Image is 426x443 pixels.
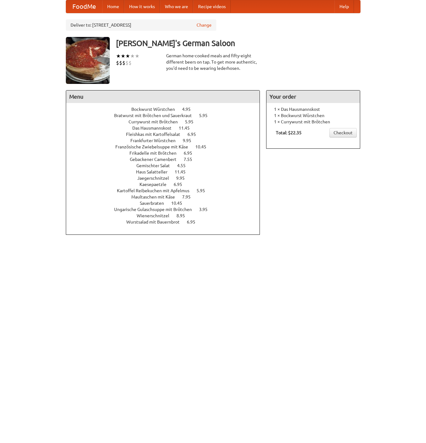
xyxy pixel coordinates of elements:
span: Wurstsalad mit Bauernbrot [126,219,186,224]
li: $ [119,59,122,66]
li: $ [129,59,132,66]
span: 6.95 [187,132,202,137]
span: Gebackener Camenbert [130,157,183,162]
span: Maultaschen mit Käse [131,194,181,199]
img: angular.jpg [66,37,110,84]
a: Kaesepaetzle 6.95 [139,182,194,187]
span: 6.95 [187,219,202,224]
a: Checkout [329,128,357,137]
h4: Your order [266,90,360,103]
li: ★ [121,53,125,59]
a: Maultaschen mit Käse 7.95 [131,194,202,199]
a: Gebackener Camenbert 7.55 [130,157,204,162]
span: Bockwurst Würstchen [131,107,181,112]
h3: [PERSON_NAME]'s German Saloon [116,37,360,49]
span: 9.95 [183,138,197,143]
li: 1 × Currywurst mit Brötchen [270,119,357,125]
span: Gemischter Salat [136,163,176,168]
a: Kartoffel Reibekuchen mit Apfelmus 5.95 [117,188,217,193]
a: Frankfurter Würstchen 9.95 [130,138,203,143]
li: ★ [125,53,130,59]
span: 7.55 [184,157,198,162]
a: FoodMe [66,0,102,13]
a: Haus Salatteller 11.45 [136,169,197,174]
span: Französische Zwiebelsuppe mit Käse [115,144,194,149]
div: German home-cooked meals and fifty-eight different beers on tap. To get more authentic, you'd nee... [166,53,260,71]
a: Das Hausmannskost 11.45 [132,126,201,131]
li: $ [116,59,119,66]
span: 5.95 [185,119,200,124]
span: Frankfurter Würstchen [130,138,182,143]
a: Französische Zwiebelsuppe mit Käse 10.45 [115,144,218,149]
span: Frikadelle mit Brötchen [129,151,183,156]
a: Jaegerschnitzel 9.95 [137,176,196,181]
a: Home [102,0,124,13]
div: Deliver to: [STREET_ADDRESS] [66,19,216,31]
a: How it works [124,0,160,13]
span: 9.95 [176,176,191,181]
span: 3.95 [199,207,214,212]
a: Who we are [160,0,193,13]
span: 7.95 [182,194,197,199]
a: Currywurst mit Brötchen 5.95 [129,119,205,124]
li: ★ [135,53,139,59]
span: Kaesepaetzle [139,182,173,187]
span: 11.45 [179,126,196,131]
span: 6.95 [184,151,198,156]
a: Help [334,0,354,13]
span: 10.45 [171,201,188,206]
span: 6.95 [174,182,188,187]
li: 1 × Bockwurst Würstchen [270,112,357,119]
span: 11.45 [175,169,192,174]
a: Wurstsalad mit Bauernbrot 6.95 [126,219,207,224]
li: ★ [130,53,135,59]
span: Ungarische Gulaschsuppe mit Brötchen [114,207,198,212]
a: Change [197,22,212,28]
span: 5.95 [197,188,211,193]
span: Sauerbraten [140,201,170,206]
span: Kartoffel Reibekuchen mit Apfelmus [117,188,196,193]
span: Bratwurst mit Brötchen und Sauerkraut [114,113,198,118]
li: 1 × Das Hausmannskost [270,106,357,112]
li: $ [122,59,125,66]
span: 4.55 [177,163,192,168]
a: Sauerbraten 10.45 [140,201,194,206]
li: ★ [116,53,121,59]
span: Haus Salatteller [136,169,174,174]
span: Wienerschnitzel [137,213,176,218]
a: Frikadelle mit Brötchen 6.95 [129,151,204,156]
span: 4.95 [182,107,197,112]
a: Fleishkas mit Kartoffelsalat 6.95 [126,132,208,137]
a: Bratwurst mit Brötchen und Sauerkraut 5.95 [114,113,219,118]
span: 5.95 [199,113,214,118]
li: $ [125,59,129,66]
a: Gemischter Salat 4.55 [136,163,197,168]
span: Fleishkas mit Kartoffelsalat [126,132,187,137]
span: Das Hausmannskost [132,126,178,131]
a: Wienerschnitzel 8.95 [137,213,197,218]
a: Ungarische Gulaschsuppe mit Brötchen 3.95 [114,207,219,212]
span: Jaegerschnitzel [137,176,175,181]
h4: Menu [66,90,260,103]
a: Bockwurst Würstchen 4.95 [131,107,202,112]
span: 10.45 [195,144,213,149]
b: Total: $22.35 [276,130,302,135]
a: Recipe videos [193,0,231,13]
span: 8.95 [176,213,191,218]
span: Currywurst mit Brötchen [129,119,184,124]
